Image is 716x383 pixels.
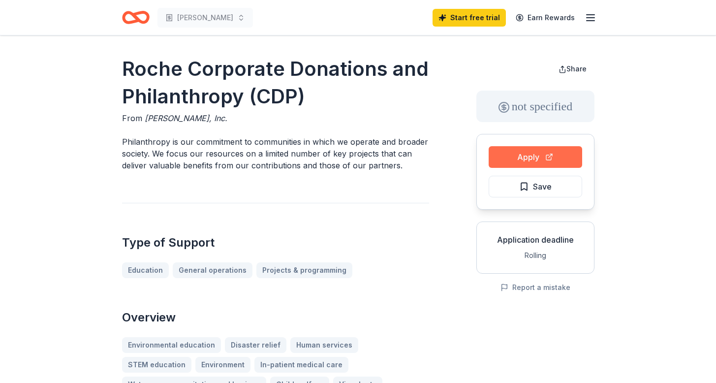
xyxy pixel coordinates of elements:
[122,112,429,124] div: From
[122,262,169,278] a: Education
[122,235,429,251] h2: Type of Support
[122,6,150,29] a: Home
[122,136,429,171] p: Philanthropy is our commitment to communities in which we operate and broader society. We focus o...
[145,113,227,123] span: [PERSON_NAME], Inc.
[122,310,429,325] h2: Overview
[533,180,552,193] span: Save
[476,91,594,122] div: not specified
[177,12,233,24] span: [PERSON_NAME]
[500,282,570,293] button: Report a mistake
[566,64,587,73] span: Share
[256,262,352,278] a: Projects & programming
[489,146,582,168] button: Apply
[173,262,252,278] a: General operations
[551,59,594,79] button: Share
[510,9,581,27] a: Earn Rewards
[157,8,253,28] button: [PERSON_NAME]
[485,234,586,246] div: Application deadline
[485,250,586,261] div: Rolling
[433,9,506,27] a: Start free trial
[122,55,429,110] h1: Roche Corporate Donations and Philanthropy (CDP)
[489,176,582,197] button: Save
